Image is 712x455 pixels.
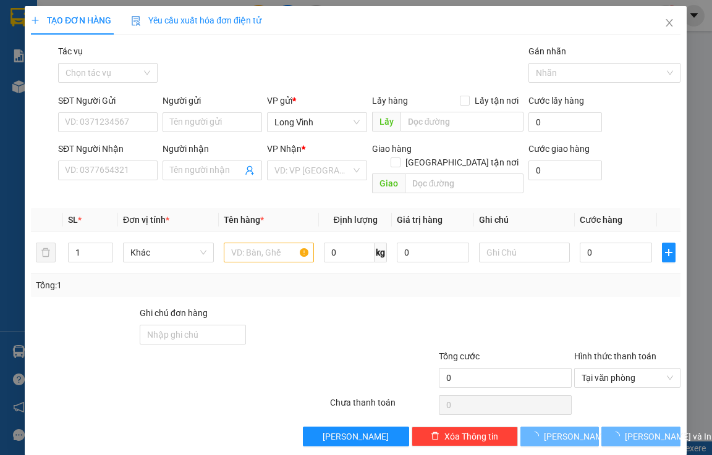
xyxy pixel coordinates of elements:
div: Chưa thanh toán [329,396,438,417]
span: Cước hàng [580,215,622,225]
div: Người nhận [163,142,263,156]
span: [PERSON_NAME] và In [625,430,712,443]
span: SL [69,215,78,225]
label: Tác vụ [58,46,83,56]
div: SĐT Người Nhận [58,142,158,156]
button: delete [36,243,56,262]
input: 0 [397,243,470,262]
input: Cước giao hàng [529,161,603,180]
span: Lấy tận nơi [470,94,524,107]
input: VD: Bàn, Ghế [224,243,315,262]
span: Đơn vị tính [123,215,169,225]
button: [PERSON_NAME] và In [602,427,681,446]
div: Người gửi [163,94,263,107]
label: Cước lấy hàng [529,96,585,106]
span: Long Vĩnh [275,113,360,131]
input: Ghi Chú [480,243,570,262]
span: delete [431,432,439,441]
div: VP gửi [268,94,367,107]
span: TẠO ĐƠN HÀNG [31,15,111,25]
span: loading [612,432,625,440]
span: close [665,18,675,28]
label: Cước giao hàng [529,144,590,154]
span: user-add [245,165,255,175]
th: Ghi chú [475,208,575,232]
span: Yêu cầu xuất hóa đơn điện tử [131,15,261,25]
span: loading [530,432,544,440]
div: Tổng: 1 [36,278,276,292]
img: icon [131,16,141,26]
span: Định lượng [334,215,378,225]
span: plus [663,248,675,257]
span: Xóa Thông tin [444,430,498,443]
label: Gán nhãn [529,46,567,56]
label: Ghi chú đơn hàng [140,308,208,318]
span: kg [375,243,388,262]
button: Close [653,6,687,41]
div: SĐT Người Gửi [58,94,158,107]
button: [PERSON_NAME] [303,427,409,446]
span: Giao hàng [372,144,412,154]
span: [PERSON_NAME] [323,430,389,443]
span: Lấy [372,112,400,131]
button: plus [662,243,676,262]
button: [PERSON_NAME] [520,427,600,446]
span: Khác [130,243,206,262]
span: Lấy hàng [372,96,408,106]
span: Tại văn phòng [582,369,674,387]
input: Ghi chú đơn hàng [140,325,246,344]
span: Giao [372,173,405,193]
span: VP Nhận [268,144,302,154]
span: plus [31,16,40,25]
input: Cước lấy hàng [529,112,603,132]
button: deleteXóa Thông tin [412,427,518,446]
span: [PERSON_NAME] [544,430,610,443]
span: Tổng cước [439,351,480,361]
input: Dọc đường [400,112,524,131]
label: Hình thức thanh toán [575,351,657,361]
input: Dọc đường [405,173,524,193]
span: Tên hàng [224,215,264,225]
span: Giá trị hàng [397,215,443,225]
span: [GEOGRAPHIC_DATA] tận nơi [401,156,524,169]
